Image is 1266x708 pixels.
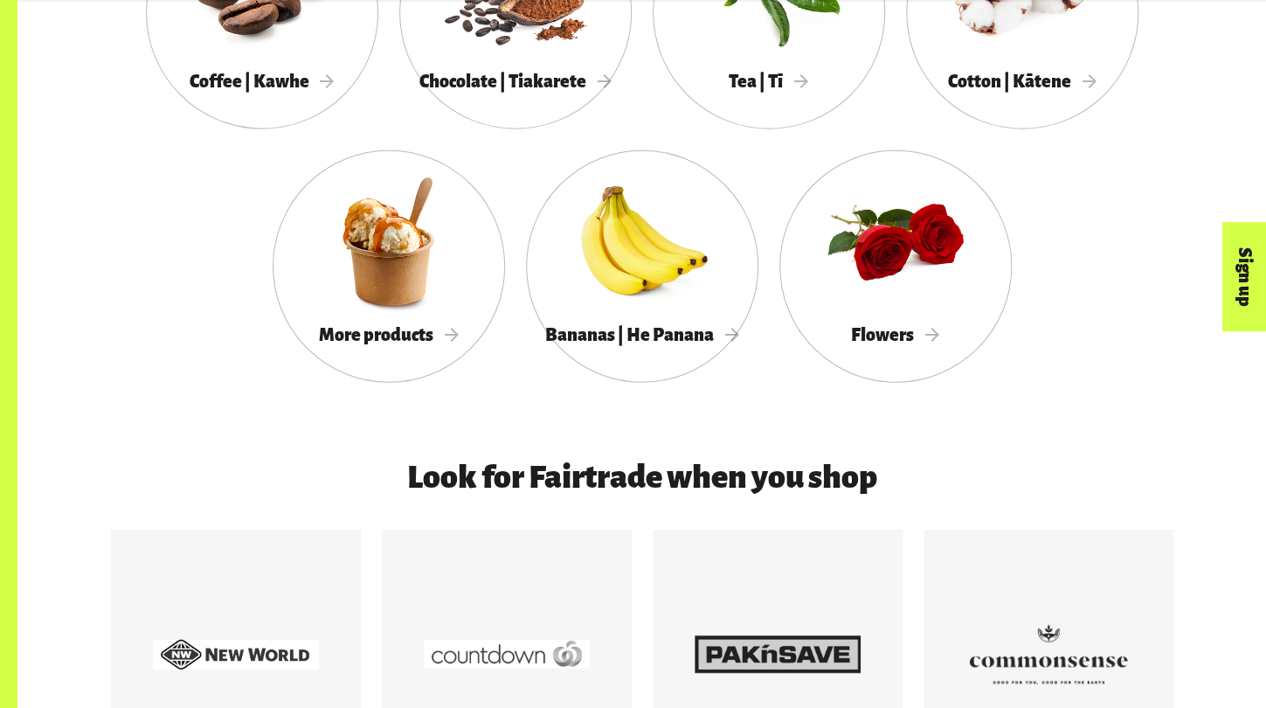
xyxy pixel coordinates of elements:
[190,72,335,91] span: Coffee | Kawhe
[851,325,939,344] span: Flowers
[419,72,612,91] span: Chocolate | Tiakarete
[273,150,505,383] a: More products
[198,460,1086,495] h3: Look for Fairtrade when you shop
[948,72,1097,91] span: Cotton | Kātene
[319,325,459,344] span: More products
[729,72,808,91] span: Tea | Tī
[526,150,758,383] a: Bananas | He Panana
[779,150,1012,383] a: Flowers
[545,325,739,344] span: Bananas | He Panana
